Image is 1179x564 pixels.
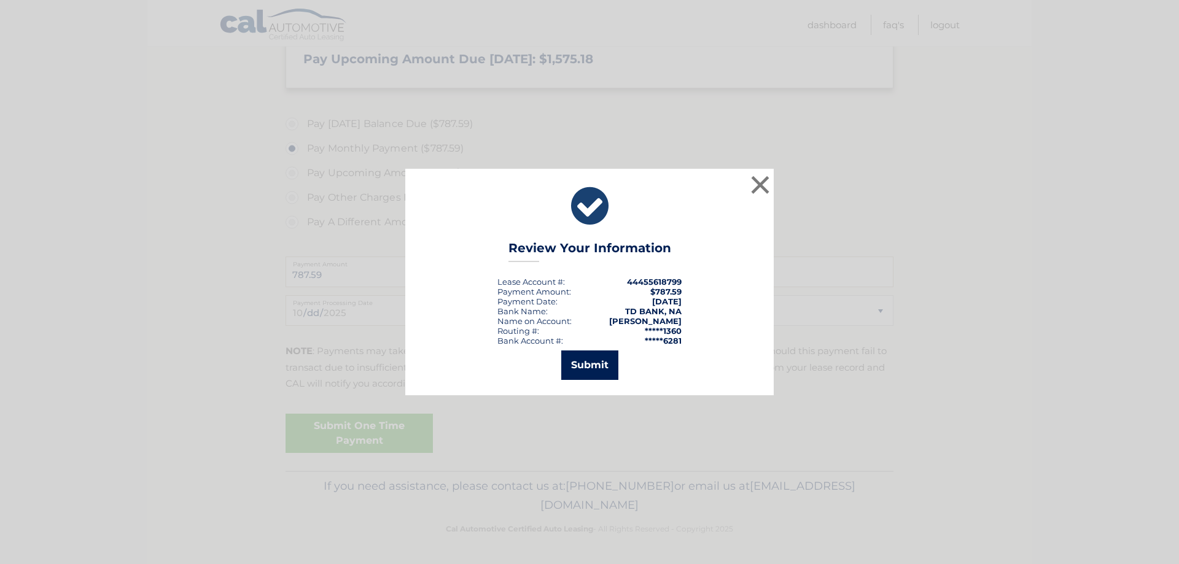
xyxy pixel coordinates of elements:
[497,287,571,296] div: Payment Amount:
[650,287,682,296] span: $787.59
[609,316,682,326] strong: [PERSON_NAME]
[497,277,565,287] div: Lease Account #:
[497,316,572,326] div: Name on Account:
[652,296,682,306] span: [DATE]
[497,296,556,306] span: Payment Date
[625,306,682,316] strong: TD BANK, NA
[497,326,539,336] div: Routing #:
[627,277,682,287] strong: 44455618799
[748,172,772,197] button: ×
[497,296,558,306] div: :
[497,306,548,316] div: Bank Name:
[561,350,618,380] button: Submit
[497,336,563,346] div: Bank Account #:
[508,241,671,262] h3: Review Your Information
